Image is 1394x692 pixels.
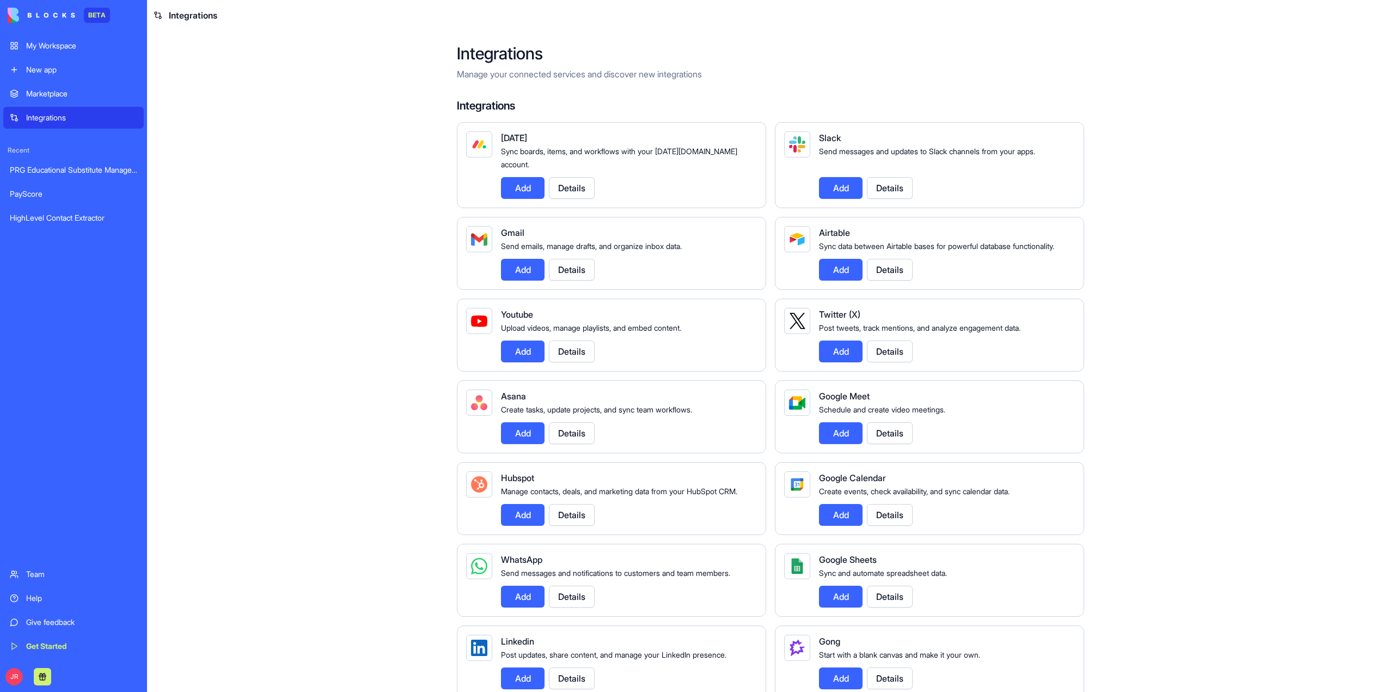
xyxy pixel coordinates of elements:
span: Airtable [819,227,850,238]
span: Post tweets, track mentions, and analyze engagement data. [819,323,1020,332]
button: Details [549,341,595,362]
span: Gmail [501,227,524,238]
h4: Integrations [457,98,1084,113]
span: Upload videos, manage playlists, and embed content. [501,323,681,332]
button: Details [867,586,913,608]
a: Get Started [3,635,144,657]
a: PRG Educational Substitute Management [3,159,144,181]
button: Details [867,667,913,689]
button: Details [867,177,913,199]
button: Add [501,667,545,689]
button: Add [819,667,863,689]
h2: Integrations [457,44,1084,63]
span: Manage contacts, deals, and marketing data from your HubSpot CRM. [501,487,737,496]
div: HighLevel Contact Extractor [10,213,137,223]
button: Add [501,341,545,362]
button: Details [549,177,595,199]
span: Google Meet [819,391,870,402]
span: Google Sheets [819,554,877,565]
div: PRG Educational Substitute Management [10,165,137,175]
span: Create tasks, update projects, and sync team workflows. [501,405,692,414]
span: Linkedin [501,636,534,647]
span: Google Calendar [819,472,886,483]
button: Details [867,341,913,362]
a: Give feedback [3,611,144,633]
a: Help [3,587,144,609]
div: Help [26,593,137,604]
button: Details [867,259,913,281]
button: Add [501,177,545,199]
span: Twitter (X) [819,309,860,320]
a: BETA [8,8,110,23]
span: Send messages and updates to Slack channels from your apps. [819,147,1035,156]
button: Details [549,504,595,526]
div: PayScore [10,189,137,199]
button: Details [867,504,913,526]
span: Post updates, share content, and manage your LinkedIn presence. [501,650,726,659]
button: Add [819,422,863,444]
span: Schedule and create video meetings. [819,405,945,414]
span: Create events, check availability, and sync calendar data. [819,487,1010,496]
span: Youtube [501,309,533,320]
button: Details [867,422,913,444]
span: Integrations [169,9,217,22]
button: Add [501,259,545,281]
div: Marketplace [26,88,137,99]
a: Marketplace [3,83,144,105]
div: Give feedback [26,617,137,628]
div: Get Started [26,641,137,652]
button: Details [549,259,595,281]
a: Integrations [3,107,144,129]
div: New app [26,64,137,75]
button: Add [819,177,863,199]
a: My Workspace [3,35,144,57]
span: Sync and automate spreadsheet data. [819,568,947,578]
button: Add [501,422,545,444]
span: JR [5,668,23,685]
span: Send emails, manage drafts, and organize inbox data. [501,241,682,251]
span: Slack [819,132,841,143]
p: Manage your connected services and discover new integrations [457,68,1084,81]
span: Gong [819,636,840,647]
button: Details [549,667,595,689]
a: PayScore [3,183,144,205]
span: Start with a blank canvas and make it your own. [819,650,980,659]
a: Team [3,563,144,585]
span: WhatsApp [501,554,542,565]
div: BETA [84,8,110,23]
button: Add [501,586,545,608]
span: Sync data between Airtable bases for powerful database functionality. [819,241,1054,251]
button: Add [819,341,863,362]
span: Send messages and notifications to customers and team members. [501,568,730,578]
img: logo [8,8,75,23]
div: Integrations [26,112,137,123]
span: Sync boards, items, and workflows with your [DATE][DOMAIN_NAME] account. [501,147,737,169]
span: Asana [501,391,526,402]
span: [DATE] [501,132,527,143]
div: My Workspace [26,40,137,51]
button: Add [819,504,863,526]
button: Details [549,586,595,608]
span: Hubspot [501,472,534,483]
button: Add [819,586,863,608]
a: HighLevel Contact Extractor [3,207,144,229]
button: Details [549,422,595,444]
button: Add [501,504,545,526]
span: Recent [3,146,144,155]
div: Team [26,569,137,580]
button: Add [819,259,863,281]
a: New app [3,59,144,81]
